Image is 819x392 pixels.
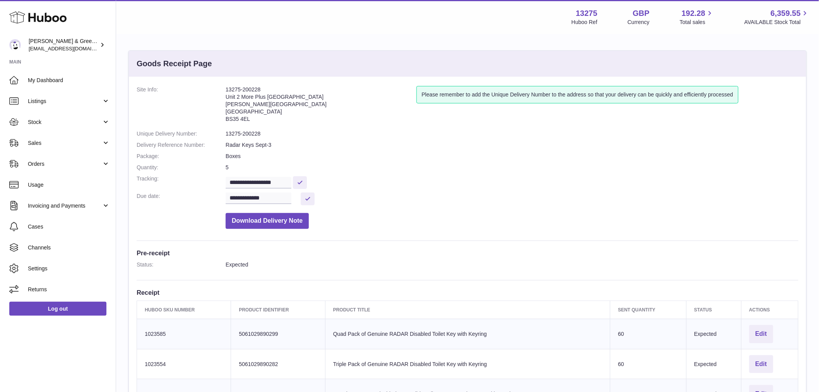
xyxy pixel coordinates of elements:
[749,325,773,343] button: Edit
[610,349,686,379] td: 60
[744,8,810,26] a: 6,359.55 AVAILABLE Stock Total
[137,319,231,349] td: 1023585
[226,141,798,149] dd: Radar Keys Sept-3
[325,301,610,319] th: Product title
[325,349,610,379] td: Triple Pack of Genuine RADAR Disabled Toilet Key with Keyring
[9,302,106,316] a: Log out
[28,244,110,251] span: Channels
[226,164,798,171] dd: 5
[137,175,226,189] dt: Tracking:
[137,153,226,160] dt: Package:
[749,355,773,373] button: Edit
[137,288,798,297] h3: Receipt
[771,8,801,19] span: 6,359.55
[137,193,226,205] dt: Due date:
[28,98,102,105] span: Listings
[137,58,212,69] h3: Goods Receipt Page
[9,39,21,51] img: internalAdmin-13275@internal.huboo.com
[137,141,226,149] dt: Delivery Reference Number:
[680,19,714,26] span: Total sales
[28,202,102,210] span: Invoicing and Payments
[137,164,226,171] dt: Quantity:
[680,8,714,26] a: 192.28 Total sales
[416,86,738,103] div: Please remember to add the Unique Delivery Number to the address so that your delivery can be qui...
[231,319,325,349] td: 5061029890299
[686,319,741,349] td: Expected
[610,319,686,349] td: 60
[628,19,650,26] div: Currency
[741,301,798,319] th: Actions
[28,223,110,230] span: Cases
[744,19,810,26] span: AVAILABLE Stock Total
[576,8,598,19] strong: 13275
[231,349,325,379] td: 5061029890282
[226,86,416,126] address: 13275-200228 Unit 2 More Plus [GEOGRAPHIC_DATA] [PERSON_NAME][GEOGRAPHIC_DATA] [GEOGRAPHIC_DATA] ...
[137,86,226,126] dt: Site Info:
[137,249,798,257] h3: Pre-receipt
[29,38,98,52] div: [PERSON_NAME] & Green Ltd
[226,261,798,268] dd: Expected
[28,286,110,293] span: Returns
[682,8,705,19] span: 192.28
[29,45,114,52] span: [EMAIL_ADDRESS][DOMAIN_NAME]
[325,319,610,349] td: Quad Pack of Genuine RADAR Disabled Toilet Key with Keyring
[137,261,226,268] dt: Status:
[28,160,102,168] span: Orders
[28,181,110,189] span: Usage
[137,349,231,379] td: 1023554
[137,301,231,319] th: Huboo SKU Number
[137,130,226,138] dt: Unique Delivery Number:
[226,213,309,229] button: Download Delivery Note
[28,119,102,126] span: Stock
[28,265,110,272] span: Settings
[231,301,325,319] th: Product Identifier
[633,8,649,19] strong: GBP
[226,130,798,138] dd: 13275-200228
[686,301,741,319] th: Status
[610,301,686,319] th: Sent Quantity
[28,77,110,84] span: My Dashboard
[572,19,598,26] div: Huboo Ref
[226,153,798,160] dd: Boxes
[28,139,102,147] span: Sales
[686,349,741,379] td: Expected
